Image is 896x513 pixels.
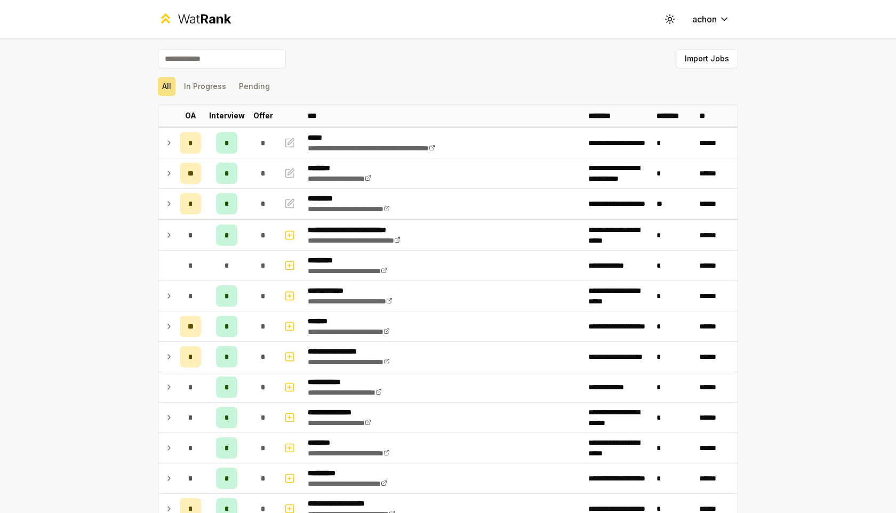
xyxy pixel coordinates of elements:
button: Import Jobs [676,49,738,68]
button: All [158,77,175,96]
button: Pending [235,77,274,96]
div: Wat [178,11,231,28]
span: achon [692,13,717,26]
p: OA [185,110,196,121]
button: achon [684,10,738,29]
button: In Progress [180,77,230,96]
p: Interview [209,110,245,121]
span: Rank [200,11,231,27]
a: WatRank [158,11,231,28]
p: Offer [253,110,273,121]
